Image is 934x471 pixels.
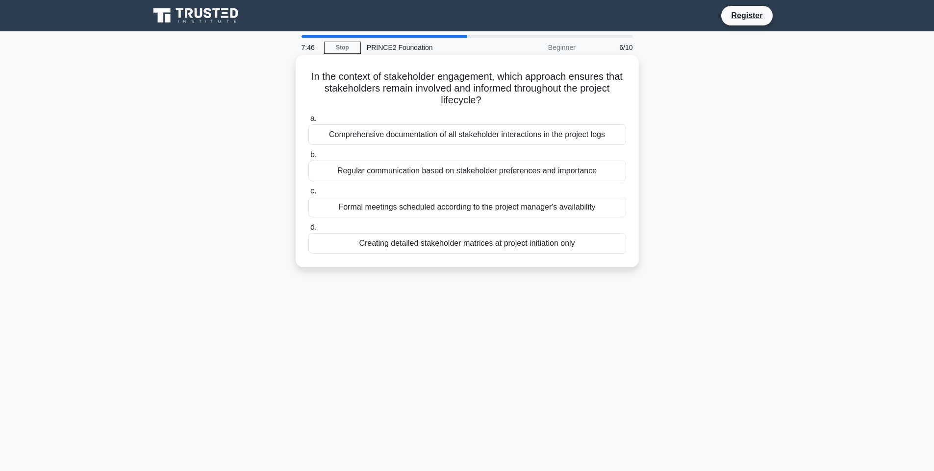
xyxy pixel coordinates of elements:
div: 6/10 [581,38,639,57]
div: 7:46 [296,38,324,57]
div: Beginner [496,38,581,57]
span: b. [310,150,317,159]
div: Regular communication based on stakeholder preferences and importance [308,161,626,181]
div: Creating detailed stakeholder matrices at project initiation only [308,233,626,254]
a: Register [725,9,768,22]
div: PRINCE2 Foundation [361,38,496,57]
div: Comprehensive documentation of all stakeholder interactions in the project logs [308,124,626,145]
span: c. [310,187,316,195]
h5: In the context of stakeholder engagement, which approach ensures that stakeholders remain involve... [307,71,627,107]
div: Formal meetings scheduled according to the project manager's availability [308,197,626,217]
a: Stop [324,42,361,54]
span: a. [310,114,317,122]
span: d. [310,223,317,231]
